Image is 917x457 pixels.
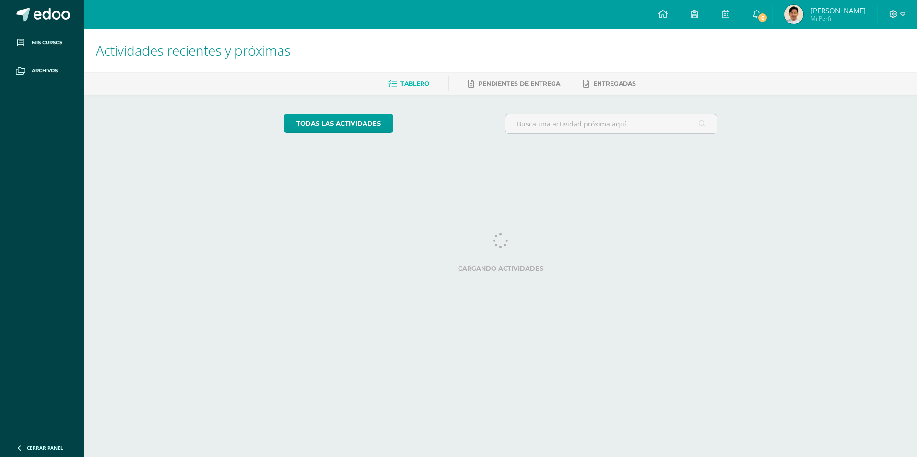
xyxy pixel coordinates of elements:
[583,76,636,91] a: Entregadas
[32,39,62,46] span: Mis cursos
[400,80,429,87] span: Tablero
[32,67,58,75] span: Archivos
[784,5,803,24] img: 3ef5ddf9f422fdfcafeb43ddfbc22940.png
[593,80,636,87] span: Entregadas
[757,12,767,23] span: 6
[468,76,560,91] a: Pendientes de entrega
[284,265,718,272] label: Cargando actividades
[27,445,63,451] span: Cerrar panel
[8,57,77,85] a: Archivos
[478,80,560,87] span: Pendientes de entrega
[811,14,866,23] span: Mi Perfil
[8,29,77,57] a: Mis cursos
[284,114,393,133] a: todas las Actividades
[96,41,291,59] span: Actividades recientes y próximas
[388,76,429,91] a: Tablero
[505,114,717,133] input: Busca una actividad próxima aquí...
[811,6,866,15] span: [PERSON_NAME]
